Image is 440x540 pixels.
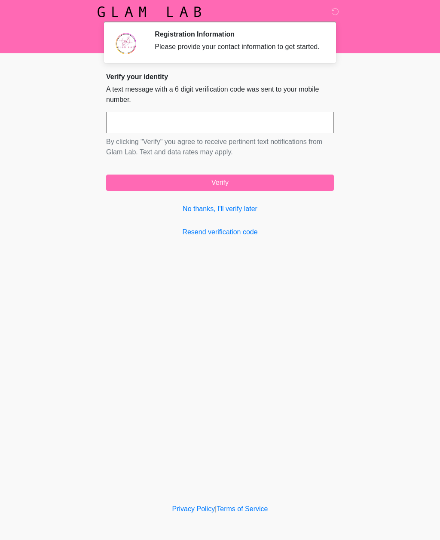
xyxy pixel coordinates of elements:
div: Please provide your contact information to get started. [155,42,321,52]
h2: Registration Information [155,30,321,38]
a: Resend verification code [106,227,334,237]
a: No thanks, I'll verify later [106,204,334,214]
a: | [215,505,217,512]
p: By clicking "Verify" you agree to receive pertinent text notifications from Glam Lab. Text and da... [106,137,334,157]
img: Agent Avatar [113,30,138,56]
img: Glam Lab Logo [98,6,201,17]
p: A text message with a 6 digit verification code was sent to your mobile number. [106,84,334,105]
button: Verify [106,175,334,191]
a: Terms of Service [217,505,268,512]
h2: Verify your identity [106,73,334,81]
a: Privacy Policy [172,505,215,512]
